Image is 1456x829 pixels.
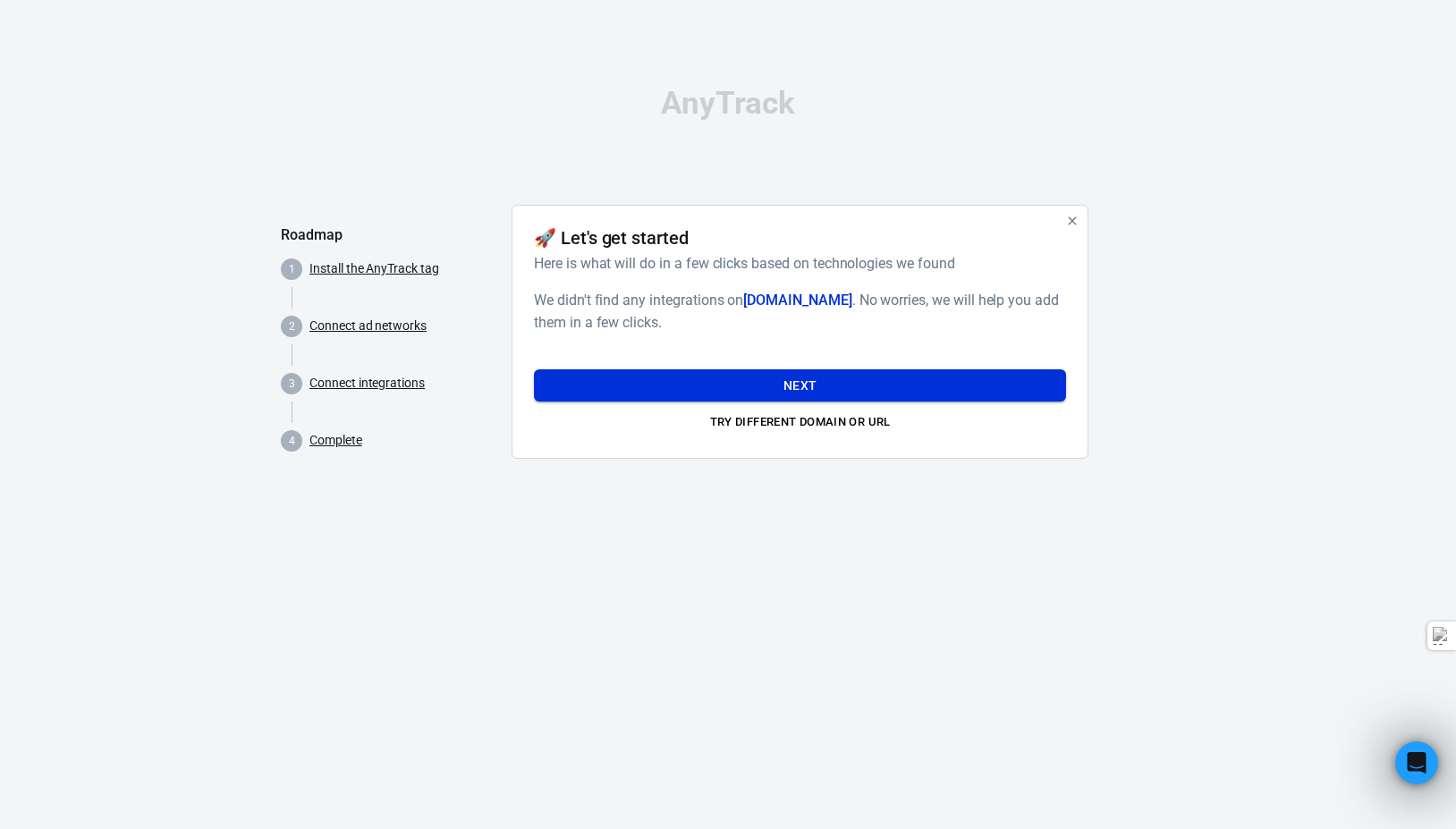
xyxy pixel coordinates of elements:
[743,292,851,309] span: [DOMAIN_NAME]
[289,263,295,275] text: 1
[289,435,295,447] text: 4
[309,374,425,393] a: Connect integrations
[534,289,1066,334] h6: We didn't find any integrations on . No worries, we will help you add them in a few clicks.
[534,409,1066,436] button: Try different domain or url
[309,317,427,335] a: Connect ad networks
[1395,741,1438,784] iframe: Intercom live chat
[281,226,497,244] h5: Roadmap
[534,252,1059,275] h6: Here is what will do in a few clicks based on technologies we found
[534,369,1066,402] button: Next
[289,320,295,333] text: 2
[309,259,439,278] a: Install the AnyTrack tag
[309,431,362,450] a: Complete
[289,377,295,390] text: 3
[281,88,1175,119] div: AnyTrack
[534,227,689,249] h4: 🚀 Let's get started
